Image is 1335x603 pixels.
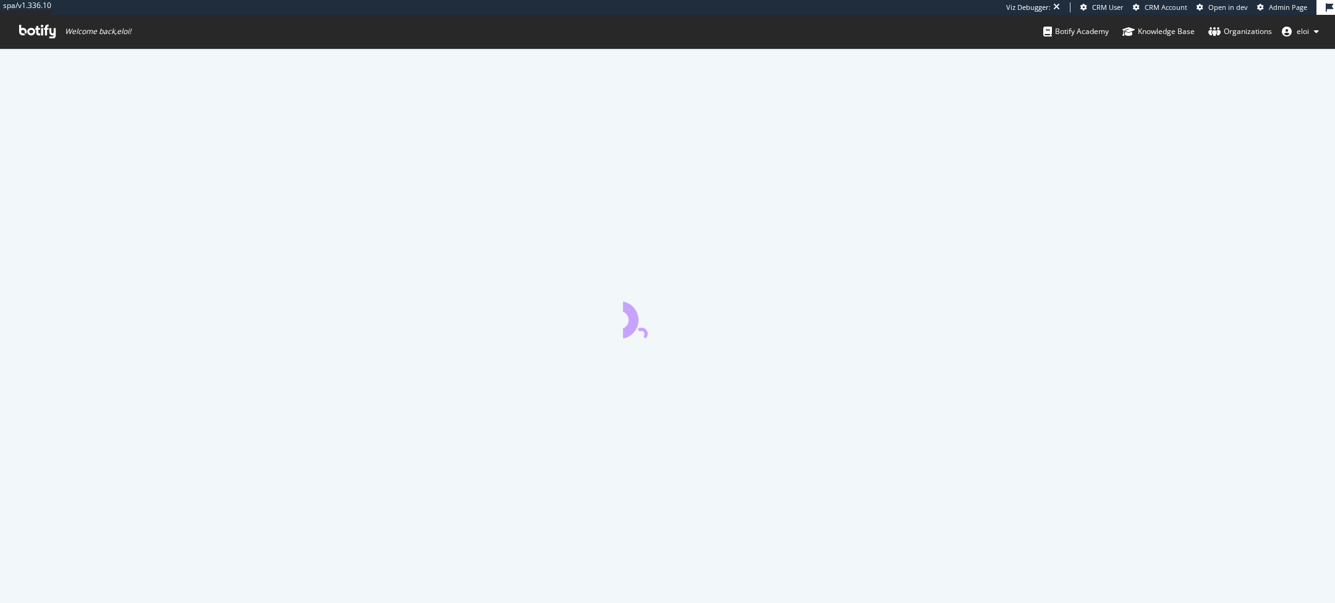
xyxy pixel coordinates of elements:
span: CRM Account [1145,2,1187,12]
div: Knowledge Base [1122,25,1195,38]
a: Admin Page [1257,2,1307,12]
span: CRM User [1092,2,1124,12]
div: animation [623,294,712,338]
span: eloi [1297,26,1309,36]
span: Admin Page [1269,2,1307,12]
button: eloi [1272,22,1329,41]
a: Knowledge Base [1122,15,1195,48]
a: CRM User [1080,2,1124,12]
div: Organizations [1208,25,1272,38]
div: Botify Academy [1043,25,1109,38]
span: Open in dev [1208,2,1248,12]
a: Organizations [1208,15,1272,48]
span: Welcome back, eloi ! [65,27,131,36]
div: Viz Debugger: [1006,2,1051,12]
a: Open in dev [1197,2,1248,12]
a: Botify Academy [1043,15,1109,48]
a: CRM Account [1133,2,1187,12]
